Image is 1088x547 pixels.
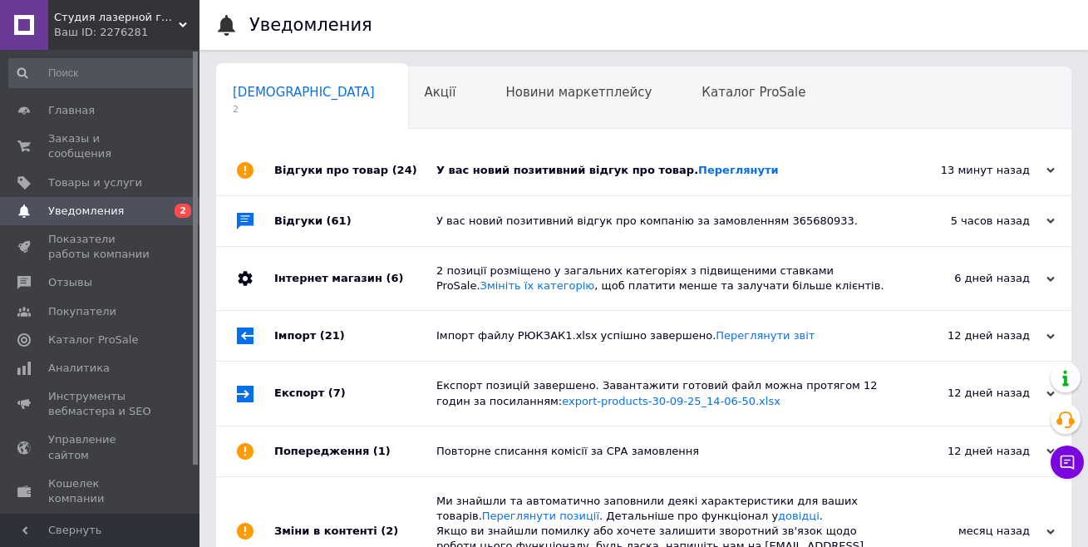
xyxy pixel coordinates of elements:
div: 2 позиції розміщено у загальних категоріях з підвищеними ставками ProSale. , щоб платити менше та... [436,264,889,293]
span: Акції [425,85,456,100]
span: [DEMOGRAPHIC_DATA] [233,85,375,100]
span: (7) [328,387,346,399]
div: 12 дней назад [889,444,1055,459]
a: Переглянути звіт [716,329,815,342]
span: 2 [233,103,375,116]
span: (61) [327,214,352,227]
div: 12 дней назад [889,386,1055,401]
span: Уведомления [48,204,124,219]
span: (1) [373,445,391,457]
div: Імпорт [274,311,436,361]
span: (21) [320,329,345,342]
span: Покупатели [48,304,116,319]
div: Попередження [274,426,436,476]
a: Змініть їх категорію [480,279,595,292]
div: У вас новий позитивний відгук про товар. [436,163,889,178]
div: Відгуки [274,196,436,246]
a: довідці [778,510,820,522]
h1: Уведомления [249,15,372,35]
span: Отзывы [48,275,92,290]
span: Управление сайтом [48,432,154,462]
span: Каталог ProSale [48,333,138,347]
input: Поиск [8,58,196,88]
div: Повторне списання комісії за СРА замовлення [436,444,889,459]
div: 5 часов назад [889,214,1055,229]
a: Переглянути [698,164,779,176]
div: Інтернет магазин [274,247,436,310]
span: Кошелек компании [48,476,154,506]
a: Переглянути позиції [482,510,599,522]
span: (24) [392,164,417,176]
div: Відгуки про товар [274,145,436,195]
div: Ваш ID: 2276281 [54,25,199,40]
div: 13 минут назад [889,163,1055,178]
div: 12 дней назад [889,328,1055,343]
a: export-products-30-09-25_14-06-50.xlsx [562,395,780,407]
span: Аналитика [48,361,110,376]
span: Студия лазерной гравировки [54,10,179,25]
span: 2 [175,204,191,218]
span: Каталог ProSale [702,85,805,100]
span: Главная [48,103,95,118]
div: У вас новий позитивний відгук про компанію за замовленням 365680933. [436,214,889,229]
span: Товары и услуги [48,175,142,190]
span: Инструменты вебмастера и SEO [48,389,154,419]
span: (6) [386,272,403,284]
div: Імпорт файлу РЮКЗАК1.xlsx успішно завершено. [436,328,889,343]
div: Експорт [274,362,436,425]
button: Чат с покупателем [1051,446,1084,479]
span: Показатели работы компании [48,232,154,262]
span: Новини маркетплейсу [505,85,652,100]
span: (2) [381,525,398,537]
span: Заказы и сообщения [48,131,154,161]
div: 6 дней назад [889,271,1055,286]
div: месяц назад [889,524,1055,539]
div: Експорт позицій завершено. Завантажити готовий файл можна протягом 12 годин за посиланням: [436,378,889,408]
